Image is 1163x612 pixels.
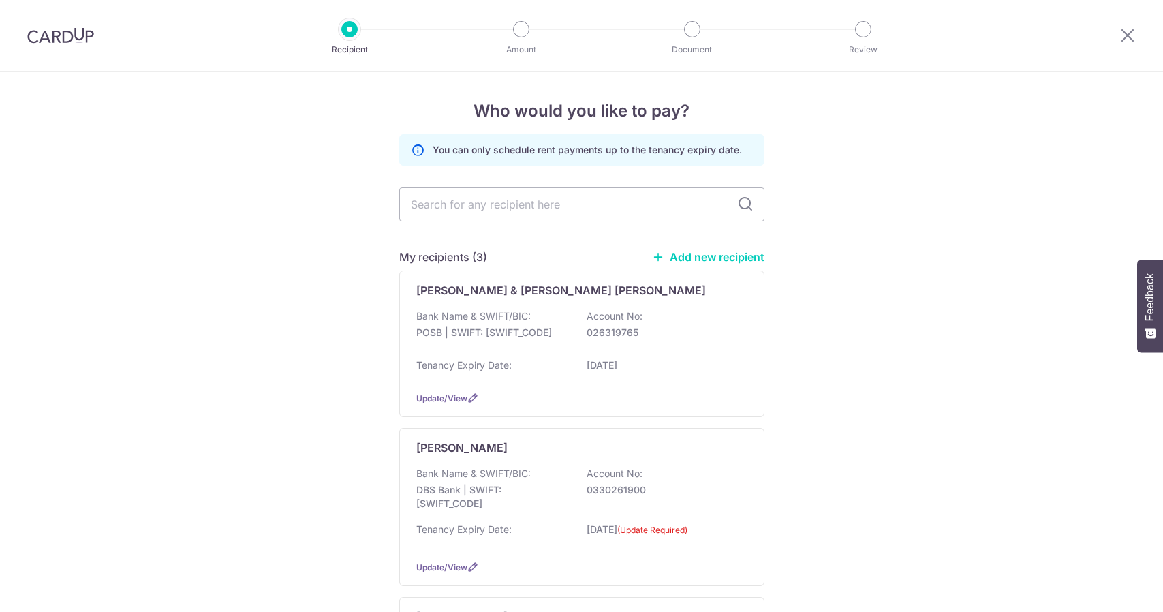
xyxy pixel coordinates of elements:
[416,393,467,403] a: Update/View
[587,467,642,480] p: Account No:
[617,523,687,537] label: (Update Required)
[416,467,531,480] p: Bank Name & SWIFT/BIC:
[416,358,512,372] p: Tenancy Expiry Date:
[587,309,642,323] p: Account No:
[587,358,739,372] p: [DATE]
[652,250,764,264] a: Add new recipient
[416,309,531,323] p: Bank Name & SWIFT/BIC:
[471,43,572,57] p: Amount
[299,43,400,57] p: Recipient
[433,143,742,157] p: You can only schedule rent payments up to the tenancy expiry date.
[399,99,764,123] h4: Who would you like to pay?
[416,326,569,339] p: POSB | SWIFT: [SWIFT_CODE]
[813,43,914,57] p: Review
[1076,571,1149,605] iframe: Opens a widget where you can find more information
[399,187,764,221] input: Search for any recipient here
[399,249,487,265] h5: My recipients (3)
[587,523,739,545] p: [DATE]
[1137,260,1163,352] button: Feedback - Show survey
[587,483,739,497] p: 0330261900
[27,27,94,44] img: CardUp
[1144,273,1156,321] span: Feedback
[416,440,508,456] p: [PERSON_NAME]
[416,523,512,536] p: Tenancy Expiry Date:
[416,562,467,572] a: Update/View
[416,483,569,510] p: DBS Bank | SWIFT: [SWIFT_CODE]
[587,326,739,339] p: 026319765
[642,43,743,57] p: Document
[416,282,706,299] p: [PERSON_NAME] & [PERSON_NAME] [PERSON_NAME]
